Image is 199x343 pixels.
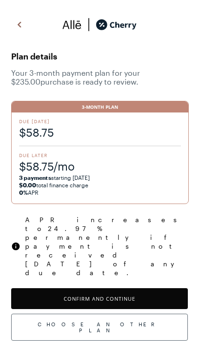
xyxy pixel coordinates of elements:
strong: $0.00 [19,182,36,188]
span: APR increases to 24.97 % permanently if payment is not received [DATE] of any due date. [25,215,188,277]
strong: 3 payments [19,174,51,181]
div: Choose Another Plan [11,314,188,341]
img: svg%3e [62,18,82,32]
img: svg%3e [82,18,96,32]
span: Your 3 -month payment plan for your $235.00 purchase is ready to review. [11,68,188,86]
img: cherry_black_logo-DrOE_MJI.svg [96,18,137,32]
span: Plan details [11,49,188,64]
button: Confirm and Continue [11,288,188,309]
strong: 0% [19,189,28,196]
img: svg%3e [14,18,25,32]
span: $58.75/mo [19,158,181,174]
span: Due Later [19,152,181,158]
span: starting [DATE] total finance charge APR [19,174,181,196]
span: $58.75 [19,125,181,140]
span: Due [DATE] [19,118,181,125]
div: 3-Month Plan [12,101,188,112]
img: svg%3e [11,242,20,251]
